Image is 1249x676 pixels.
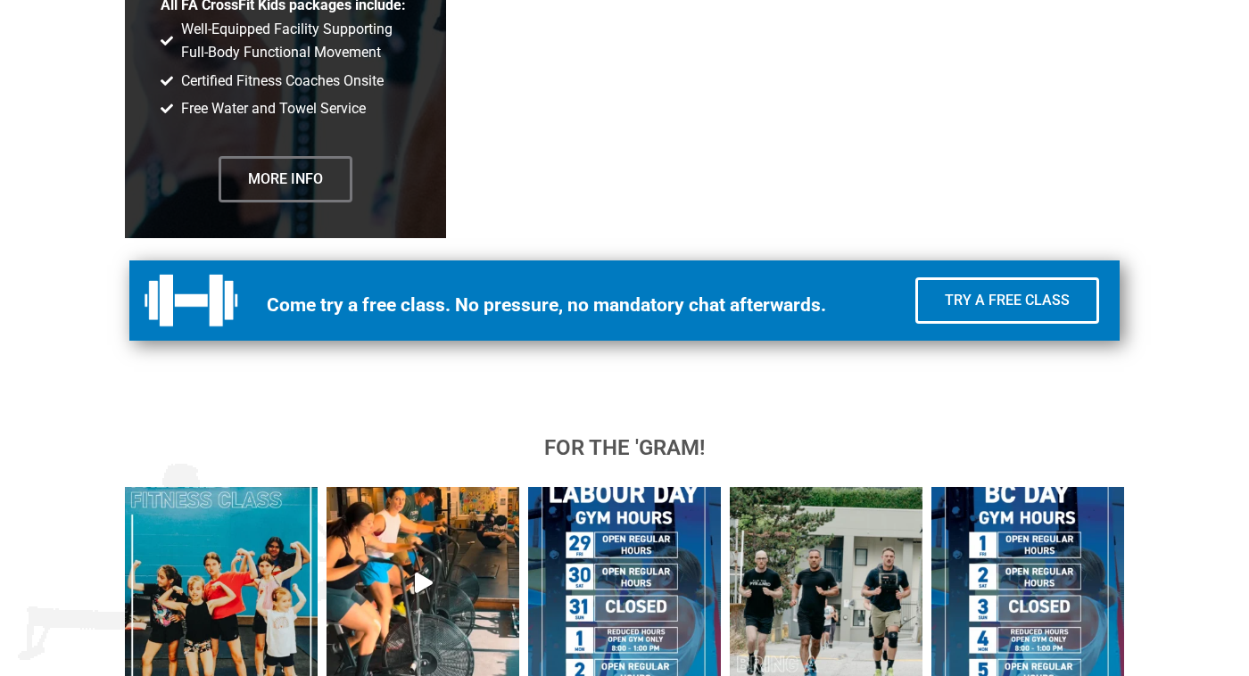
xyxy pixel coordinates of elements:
a: More Info [219,156,352,202]
svg: Play [415,573,433,593]
strong: Come try a free class. No pressure, no mandatory chat afterwards. [267,294,826,316]
h5: for the 'gram! [125,437,1124,458]
span: Try a Free Class [945,293,1070,308]
a: Try a Free Class [915,277,1099,324]
span: Certified Fitness Coaches Onsite [177,70,384,93]
span: Well-Equipped Facility Supporting Full-Body Functional Movement [177,18,410,65]
span: More Info [248,172,323,186]
span: Free Water and Towel Service [177,97,366,120]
